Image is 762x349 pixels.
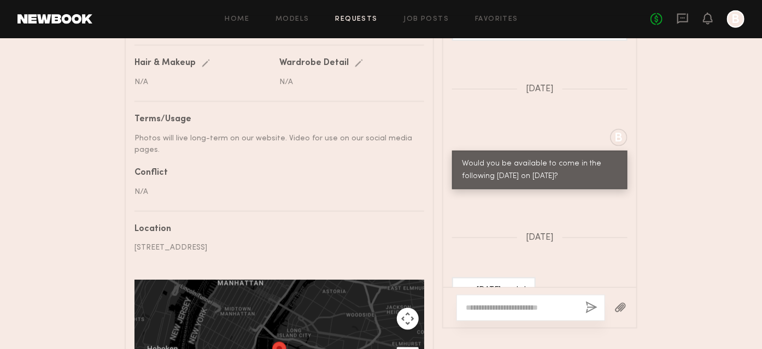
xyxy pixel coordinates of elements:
div: Location [134,225,416,234]
div: N/A [134,76,271,88]
div: [STREET_ADDRESS] [134,242,416,254]
span: [DATE] [526,85,554,94]
div: Photos will live long-term on our website. Video for use on our social media pages. [134,133,416,156]
div: Would you be available to come in the following [DATE] on [DATE]? [462,158,618,183]
div: yes [DATE] works! [462,285,526,297]
div: Terms/Usage [134,115,416,124]
button: Map camera controls [397,308,419,330]
a: B [727,10,745,28]
a: Favorites [475,16,518,23]
a: Home [225,16,250,23]
div: N/A [134,186,416,198]
div: N/A [279,76,416,88]
div: Hair & Makeup [134,59,196,68]
div: Conflict [134,169,416,178]
a: Models [276,16,309,23]
span: [DATE] [526,233,554,242]
div: Wardrobe Detail [279,59,349,68]
a: Requests [336,16,378,23]
a: Job Posts [404,16,449,23]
